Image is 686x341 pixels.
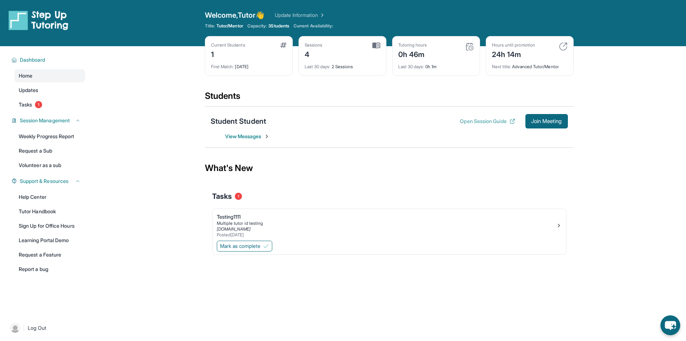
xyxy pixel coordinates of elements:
a: Request a Feature [14,248,85,261]
a: Help Center [14,191,85,204]
div: Multiple tutor id testing [217,220,556,226]
img: Chevron-Right [264,134,270,139]
div: 4 [305,48,323,60]
span: | [23,324,25,332]
span: Tasks [19,101,32,108]
div: Posted [DATE] [217,232,556,238]
span: Home [19,72,32,79]
span: Last 30 days : [398,64,424,69]
div: 24h 14m [492,48,535,60]
span: View Messages [225,133,270,140]
button: Open Session Guide [460,118,515,125]
img: user-img [10,323,20,333]
a: Tasks1 [14,98,85,111]
span: Tasks [212,191,232,201]
span: 1 [35,101,42,108]
div: 0h 1m [398,60,474,70]
span: Current Availability: [293,23,333,29]
a: Testing1111Multiple tutor id testing[DOMAIN_NAME]Posted[DATE] [212,209,566,239]
div: 1 [211,48,245,60]
div: Testing1111 [217,213,556,220]
span: Log Out [28,324,46,332]
span: Next title : [492,64,511,69]
a: Update Information [275,12,325,19]
span: Updates [19,87,39,94]
a: Volunteer as a sub [14,159,85,172]
div: [DATE] [211,60,287,70]
a: Sign Up for Office Hours [14,219,85,232]
div: Sessions [305,42,323,48]
span: Support & Resources [20,178,68,185]
button: chat-button [660,315,680,335]
span: First Match : [211,64,234,69]
span: Dashboard [20,56,45,64]
div: Advanced Tutor/Mentor [492,60,568,70]
span: Title: [205,23,215,29]
a: [DOMAIN_NAME] [217,226,251,232]
span: Capacity: [247,23,267,29]
a: |Log Out [7,320,85,336]
img: Mark as complete [263,243,269,249]
img: card [559,42,568,51]
button: Dashboard [17,56,81,64]
img: logo [9,10,68,30]
a: Weekly Progress Report [14,130,85,143]
span: Join Meeting [531,119,562,123]
div: Hours until promotion [492,42,535,48]
span: Mark as complete [220,242,260,250]
div: What's New [205,152,574,184]
div: Tutoring hours [398,42,427,48]
img: card [280,42,287,48]
a: Tutor Handbook [14,205,85,218]
button: Support & Resources [17,178,81,185]
a: Home [14,69,85,82]
button: Mark as complete [217,241,272,252]
a: Report a bug [14,263,85,276]
span: Welcome, Tutor 👋 [205,10,265,20]
span: Last 30 days : [305,64,331,69]
img: card [372,42,380,49]
div: Students [205,90,574,106]
div: Student Student [211,116,266,126]
span: 1 [235,193,242,200]
img: card [465,42,474,51]
span: Session Management [20,117,70,124]
a: Learning Portal Demo [14,234,85,247]
a: Updates [14,84,85,97]
span: Tutor/Mentor [216,23,243,29]
button: Session Management [17,117,81,124]
span: 3 Students [268,23,289,29]
button: Join Meeting [525,114,568,128]
a: Request a Sub [14,144,85,157]
div: 2 Sessions [305,60,380,70]
div: Current Students [211,42,245,48]
div: 0h 46m [398,48,427,60]
img: Chevron Right [318,12,325,19]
